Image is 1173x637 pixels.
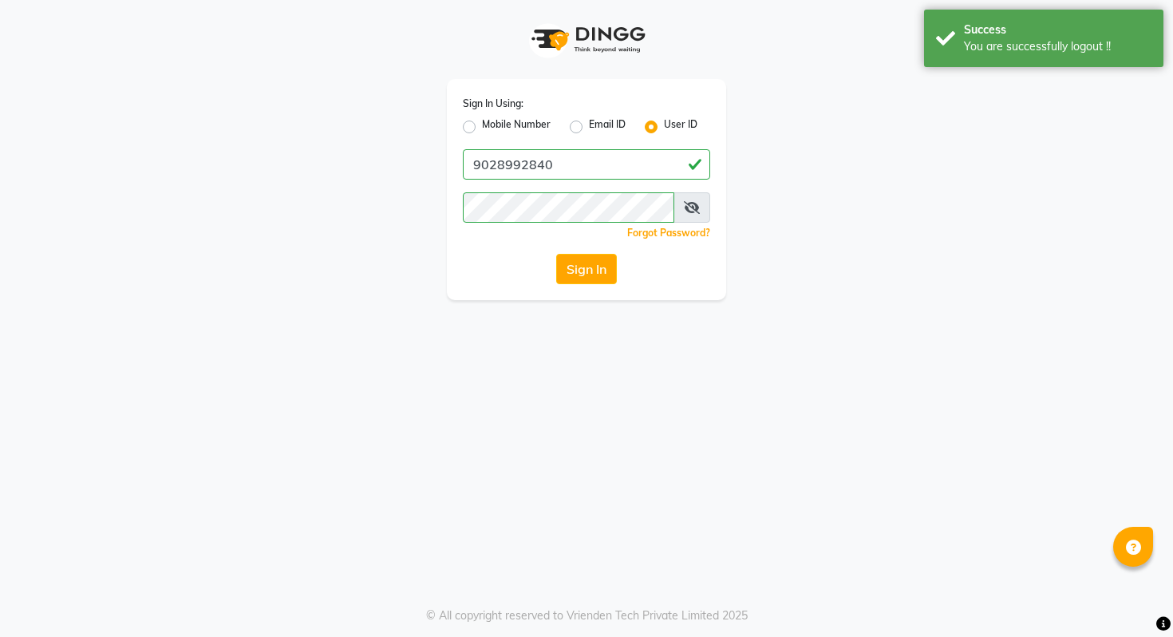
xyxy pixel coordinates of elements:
[589,117,626,136] label: Email ID
[964,22,1151,38] div: Success
[664,117,697,136] label: User ID
[482,117,551,136] label: Mobile Number
[523,16,650,63] img: logo1.svg
[463,97,523,111] label: Sign In Using:
[463,192,674,223] input: Username
[463,149,710,180] input: Username
[964,38,1151,55] div: You are successfully logout !!
[627,227,710,239] a: Forgot Password?
[556,254,617,284] button: Sign In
